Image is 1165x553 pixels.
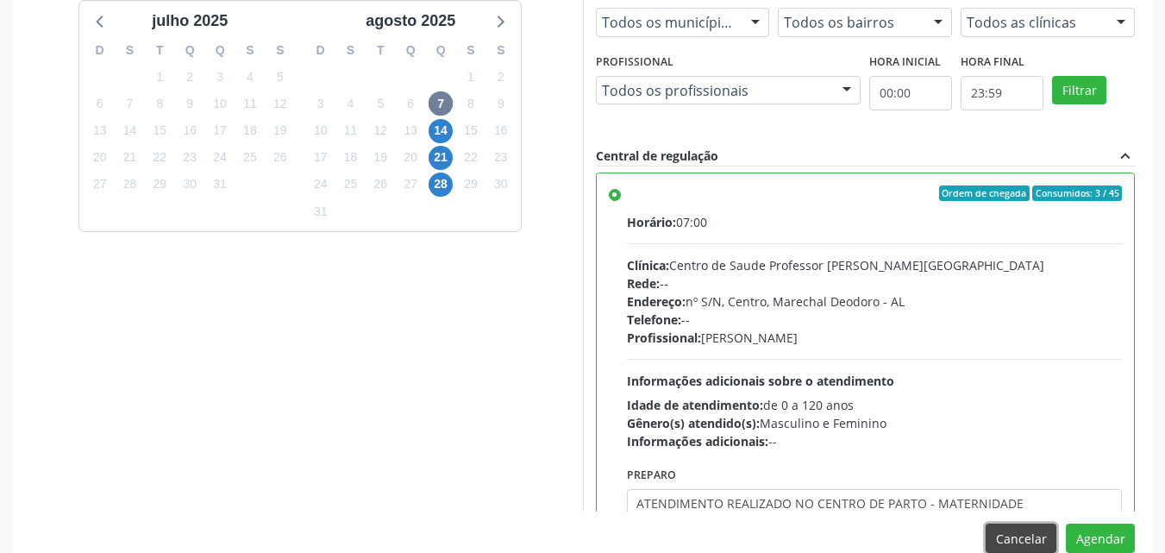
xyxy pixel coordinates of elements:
[118,173,142,197] span: segunda-feira, 28 de julho de 2025
[489,173,513,197] span: sábado, 30 de agosto de 2025
[627,293,686,310] span: Endereço:
[939,185,1030,201] span: Ordem de chegada
[869,49,941,76] label: Hora inicial
[309,199,333,223] span: domingo, 31 de agosto de 2025
[784,14,917,31] span: Todos os bairros
[309,173,333,197] span: domingo, 24 de agosto de 2025
[309,119,333,143] span: domingo, 10 de agosto de 2025
[426,37,456,64] div: Q
[398,119,423,143] span: quarta-feira, 13 de agosto de 2025
[627,275,660,292] span: Rede:
[627,214,676,230] span: Horário:
[238,65,262,89] span: sexta-feira, 4 de julho de 2025
[368,91,392,116] span: terça-feira, 5 de agosto de 2025
[339,146,363,170] span: segunda-feira, 18 de agosto de 2025
[309,91,333,116] span: domingo, 3 de agosto de 2025
[627,292,1123,311] div: nº S/N, Centro, Marechal Deodoro - AL
[489,146,513,170] span: sábado, 23 de agosto de 2025
[205,37,235,64] div: Q
[208,173,232,197] span: quinta-feira, 31 de julho de 2025
[459,65,483,89] span: sexta-feira, 1 de agosto de 2025
[459,91,483,116] span: sexta-feira, 8 de agosto de 2025
[178,91,202,116] span: quarta-feira, 9 de julho de 2025
[869,76,952,110] input: Selecione o horário
[147,65,172,89] span: terça-feira, 1 de julho de 2025
[238,119,262,143] span: sexta-feira, 18 de julho de 2025
[602,14,735,31] span: Todos os municípios
[208,91,232,116] span: quinta-feira, 10 de julho de 2025
[398,91,423,116] span: quarta-feira, 6 de agosto de 2025
[335,37,366,64] div: S
[88,146,112,170] span: domingo, 20 de julho de 2025
[596,49,673,76] label: Profissional
[986,524,1056,553] button: Cancelar
[596,147,718,166] div: Central de regulação
[1066,524,1135,553] button: Agendar
[235,37,266,64] div: S
[178,173,202,197] span: quarta-feira, 30 de julho de 2025
[627,256,1123,274] div: Centro de Saude Professor [PERSON_NAME][GEOGRAPHIC_DATA]
[627,373,894,389] span: Informações adicionais sobre o atendimento
[238,146,262,170] span: sexta-feira, 25 de julho de 2025
[459,119,483,143] span: sexta-feira, 15 de agosto de 2025
[147,119,172,143] span: terça-feira, 15 de julho de 2025
[118,146,142,170] span: segunda-feira, 21 de julho de 2025
[147,146,172,170] span: terça-feira, 22 de julho de 2025
[627,433,768,449] span: Informações adicionais:
[967,14,1099,31] span: Todos as clínicas
[178,146,202,170] span: quarta-feira, 23 de julho de 2025
[398,173,423,197] span: quarta-feira, 27 de agosto de 2025
[627,274,1123,292] div: --
[178,119,202,143] span: quarta-feira, 16 de julho de 2025
[339,119,363,143] span: segunda-feira, 11 de agosto de 2025
[627,414,1123,432] div: Masculino e Feminino
[456,37,486,64] div: S
[208,65,232,89] span: quinta-feira, 3 de julho de 2025
[429,173,453,197] span: quinta-feira, 28 de agosto de 2025
[627,311,1123,329] div: --
[305,37,335,64] div: D
[268,119,292,143] span: sábado, 19 de julho de 2025
[88,173,112,197] span: domingo, 27 de julho de 2025
[268,146,292,170] span: sábado, 26 de julho de 2025
[118,91,142,116] span: segunda-feira, 7 de julho de 2025
[368,173,392,197] span: terça-feira, 26 de agosto de 2025
[178,65,202,89] span: quarta-feira, 2 de julho de 2025
[359,9,462,33] div: agosto 2025
[85,37,115,64] div: D
[429,146,453,170] span: quinta-feira, 21 de agosto de 2025
[961,49,1024,76] label: Hora final
[268,91,292,116] span: sábado, 12 de julho de 2025
[489,91,513,116] span: sábado, 9 de agosto de 2025
[627,462,676,489] label: Preparo
[627,396,1123,414] div: de 0 a 120 anos
[429,91,453,116] span: quinta-feira, 7 de agosto de 2025
[366,37,396,64] div: T
[208,146,232,170] span: quinta-feira, 24 de julho de 2025
[118,119,142,143] span: segunda-feira, 14 de julho de 2025
[489,65,513,89] span: sábado, 2 de agosto de 2025
[961,76,1043,110] input: Selecione o horário
[1116,147,1135,166] i: expand_less
[339,173,363,197] span: segunda-feira, 25 de agosto de 2025
[147,91,172,116] span: terça-feira, 8 de julho de 2025
[429,119,453,143] span: quinta-feira, 14 de agosto de 2025
[485,37,516,64] div: S
[175,37,205,64] div: Q
[1052,76,1106,105] button: Filtrar
[368,119,392,143] span: terça-feira, 12 de agosto de 2025
[627,311,681,328] span: Telefone:
[145,9,235,33] div: julho 2025
[145,37,175,64] div: T
[627,397,763,413] span: Idade de atendimento:
[489,119,513,143] span: sábado, 16 de agosto de 2025
[238,91,262,116] span: sexta-feira, 11 de julho de 2025
[627,415,760,431] span: Gênero(s) atendido(s):
[627,330,701,346] span: Profissional:
[602,82,826,99] span: Todos os profissionais
[208,119,232,143] span: quinta-feira, 17 de julho de 2025
[339,91,363,116] span: segunda-feira, 4 de agosto de 2025
[268,65,292,89] span: sábado, 5 de julho de 2025
[115,37,145,64] div: S
[88,119,112,143] span: domingo, 13 de julho de 2025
